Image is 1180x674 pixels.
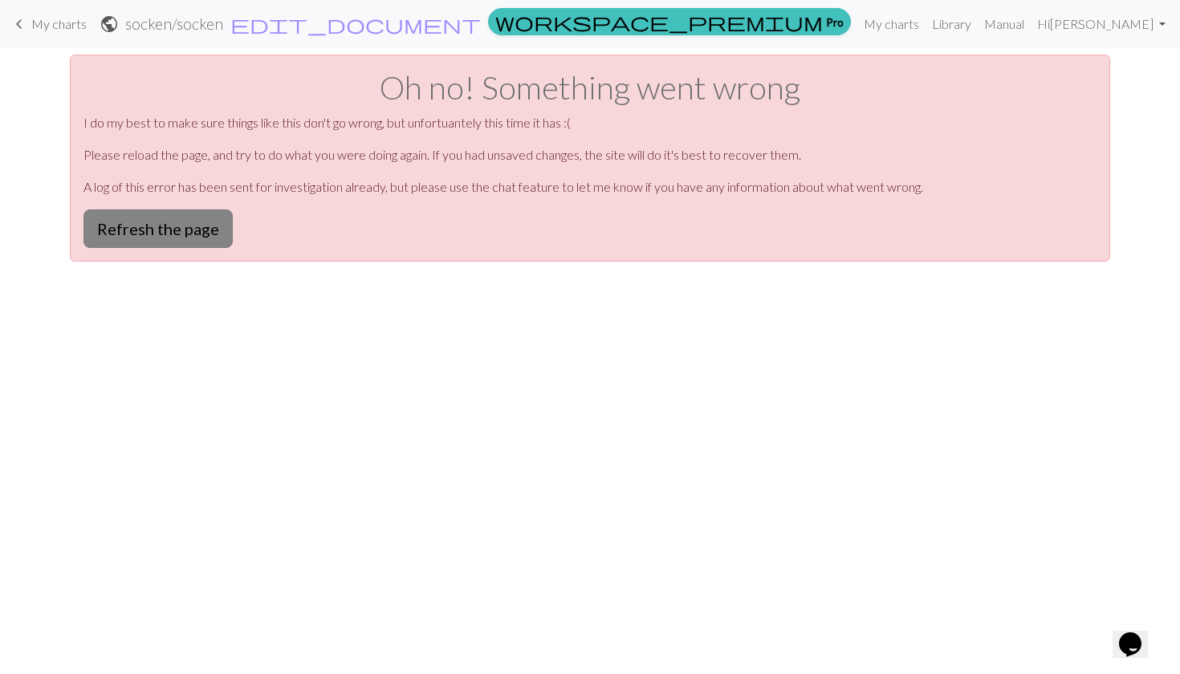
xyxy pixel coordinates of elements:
[978,8,1031,40] a: Manual
[83,177,1097,197] p: A log of this error has been sent for investigation already, but please use the chat feature to l...
[100,13,119,35] span: public
[230,13,481,35] span: edit_document
[83,145,1097,164] p: Please reload the page, and try to do what you were doing again. If you had unsaved changes, the ...
[83,68,1097,107] h1: Oh no! Something went wrong
[926,8,978,40] a: Library
[10,13,29,35] span: keyboard_arrow_left
[125,14,223,33] h2: socken / socken
[1113,610,1164,658] iframe: chat widget
[857,8,926,40] a: My charts
[10,10,87,38] a: My charts
[495,10,823,33] span: workspace_premium
[83,113,1097,132] p: I do my best to make sure things like this don't go wrong, but unfortuantely this time it has :(
[83,209,233,248] button: Refresh the page
[1031,8,1172,40] a: Hi[PERSON_NAME]
[31,16,87,31] span: My charts
[488,8,851,35] a: Pro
